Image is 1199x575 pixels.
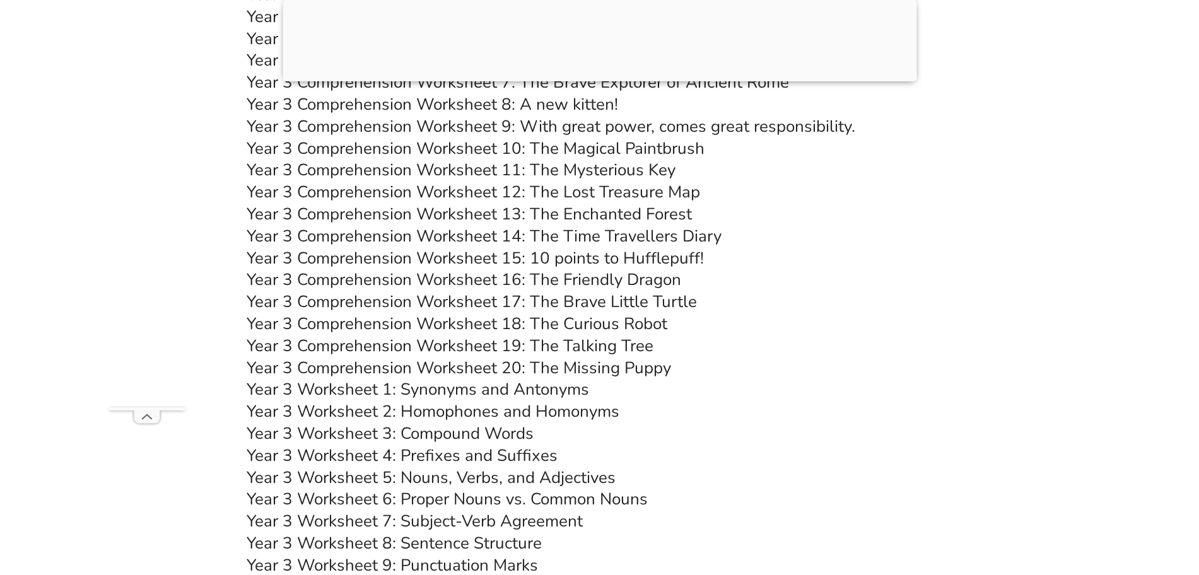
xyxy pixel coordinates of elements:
[109,29,185,407] iframe: Advertisement
[247,181,700,203] a: Year 3 Comprehension Worksheet 12: The Lost Treasure Map
[247,378,589,400] a: Year 3 Worksheet 1: Synonyms and Antonyms
[247,422,534,444] a: Year 3 Worksheet 3: Compound Words
[247,137,705,160] a: Year 3 Comprehension Worksheet 10: The Magical Paintbrush
[247,467,616,489] a: Year 3 Worksheet 5: Nouns, Verbs, and Adjectives
[247,159,676,181] a: Year 3 Comprehension Worksheet 11: The Mysterious Key
[247,203,692,225] a: Year 3 Comprehension Worksheet 13: The Enchanted Forest
[247,247,704,269] a: Year 3 Comprehension Worksheet 15: 10 points to Hufflepuff!
[247,335,653,357] a: Year 3 Comprehension Worksheet 19: The Talking Tree
[989,433,1199,575] iframe: Chat Widget
[247,115,855,137] a: Year 3 Comprehension Worksheet 9: With great power, comes great responsibility.
[247,444,558,467] a: Year 3 Worksheet 4: Prefixes and Suffixes
[247,225,722,247] a: Year 3 Comprehension Worksheet 14: The Time Travellers Diary
[247,93,618,115] a: Year 3 Comprehension Worksheet 8: A new kitten!
[247,49,636,71] a: Year 3 Comprehension Worksheet 6: A day at School
[247,291,697,313] a: Year 3 Comprehension Worksheet 17: The Brave Little Turtle
[247,28,640,50] a: Year 3 Comprehension Worksheet 5: A trip to the Zoo
[247,510,583,532] a: Year 3 Worksheet 7: Subject-Verb Agreement
[247,532,542,554] a: Year 3 Worksheet 8: Sentence Structure
[247,400,619,422] a: Year 3 Worksheet 2: Homophones and Homonyms
[247,6,701,28] a: Year 3 Comprehension Worksheet 4: The Dinosaur Expedition
[247,357,671,379] a: Year 3 Comprehension Worksheet 20: The Missing Puppy
[247,313,667,335] a: Year 3 Comprehension Worksheet 18: The Curious Robot
[247,71,789,93] a: Year 3 Comprehension Worksheet 7: The Brave Explorer of Ancient Rome
[247,488,648,510] a: Year 3 Worksheet 6: Proper Nouns vs. Common Nouns
[247,269,681,291] a: Year 3 Comprehension Worksheet 16: The Friendly Dragon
